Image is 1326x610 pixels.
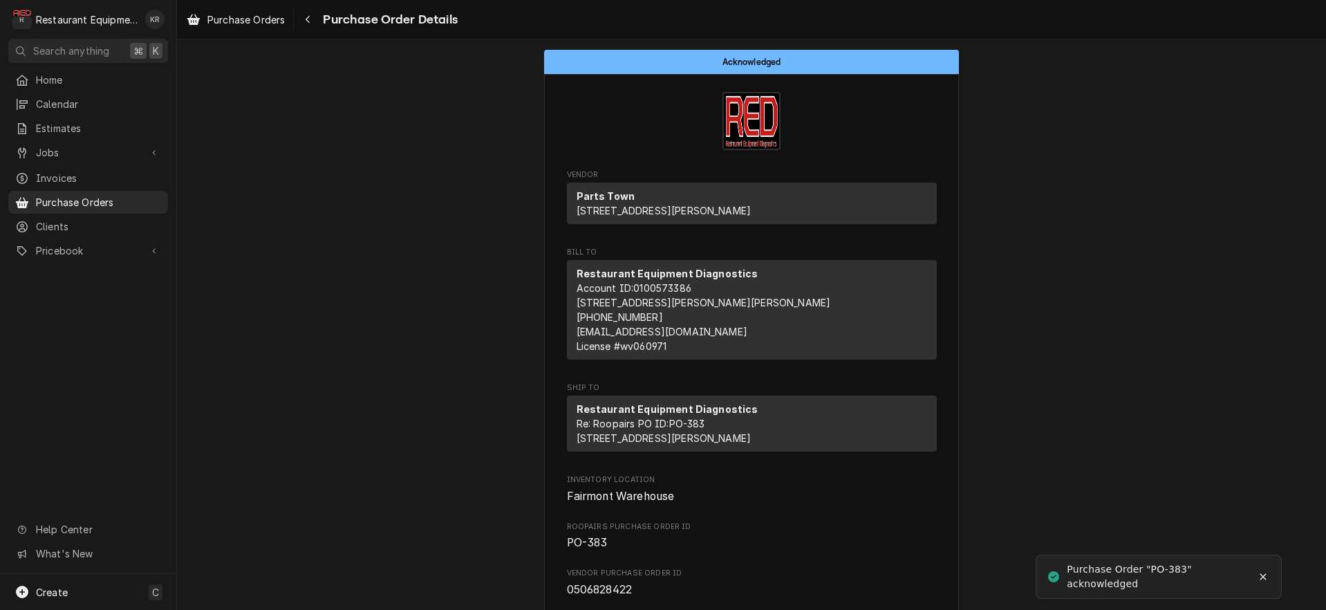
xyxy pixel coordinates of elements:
span: C [152,585,159,600]
div: Bill To [567,260,937,365]
a: Estimates [8,117,168,140]
button: Search anything⌘K [8,39,168,63]
a: Calendar [8,93,168,115]
div: Restaurant Equipment Diagnostics's Avatar [12,10,32,29]
div: Vendor Purchase Order ID [567,568,937,598]
a: Home [8,68,168,91]
span: Vendor Purchase Order ID [567,568,937,579]
a: Purchase Orders [181,8,290,31]
div: Vendor [567,183,937,224]
span: ⌘ [133,44,143,58]
span: Ship To [567,382,937,394]
a: Go to Help Center [8,518,168,541]
span: K [153,44,159,58]
div: Purchase Order Vendor [567,169,937,230]
span: Bill To [567,247,937,258]
span: Inventory Location [567,488,937,505]
span: Roopairs Purchase Order ID [567,535,937,551]
span: Account ID: 0100573386 [577,282,691,294]
div: R [12,10,32,29]
a: Clients [8,215,168,238]
span: Vendor [567,169,937,181]
span: Calendar [36,97,161,111]
div: Status [544,50,959,74]
span: What's New [36,546,160,561]
span: Purchase Orders [36,195,161,210]
div: Inventory Location [567,474,937,504]
span: Estimates [36,121,161,136]
span: License # wv060971 [577,340,667,352]
div: Kelli Robinette's Avatar [145,10,165,29]
span: Fairmont Warehouse [567,490,675,503]
span: [STREET_ADDRESS][PERSON_NAME] [577,205,751,216]
span: Invoices [36,171,161,185]
span: 0506828422 [567,583,633,596]
img: Logo [722,92,781,150]
span: Purchase Order Details [319,10,458,29]
span: [STREET_ADDRESS][PERSON_NAME][PERSON_NAME] [577,297,831,308]
a: [PHONE_NUMBER] [577,311,663,323]
button: Navigate back [297,8,319,30]
strong: Restaurant Equipment Diagnostics [577,403,758,415]
div: Restaurant Equipment Diagnostics [36,12,138,27]
span: Roopairs Purchase Order ID [567,521,937,533]
span: Re: Roopairs PO ID: PO-383 [577,418,705,429]
span: [STREET_ADDRESS][PERSON_NAME] [577,432,751,444]
a: [EMAIL_ADDRESS][DOMAIN_NAME] [577,326,747,338]
span: Help Center [36,522,160,537]
a: Go to What's New [8,542,168,565]
span: Inventory Location [567,474,937,486]
span: Home [36,73,161,87]
div: Purchase Order "PO-383" acknowledged [1067,562,1252,591]
div: Bill To [567,260,937,360]
div: KR [145,10,165,29]
span: Jobs [36,145,140,160]
a: Purchase Orders [8,191,168,214]
div: Purchase Order Bill To [567,247,937,366]
div: Ship To [567,396,937,457]
a: Invoices [8,167,168,190]
span: Acknowledged [722,57,781,66]
strong: Restaurant Equipment Diagnostics [577,268,758,279]
div: Purchase Order Ship To [567,382,937,458]
span: PO-383 [567,536,608,549]
a: Go to Pricebook [8,239,168,262]
div: Vendor [567,183,937,230]
div: Ship To [567,396,937,452]
span: Create [36,586,68,598]
span: Purchase Orders [207,12,285,27]
div: Roopairs Purchase Order ID [567,521,937,551]
span: Vendor Purchase Order ID [567,582,937,598]
strong: Parts Town [577,190,635,202]
span: Clients [36,219,161,234]
span: Pricebook [36,243,140,258]
a: Go to Jobs [8,141,168,164]
span: Search anything [33,44,109,58]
